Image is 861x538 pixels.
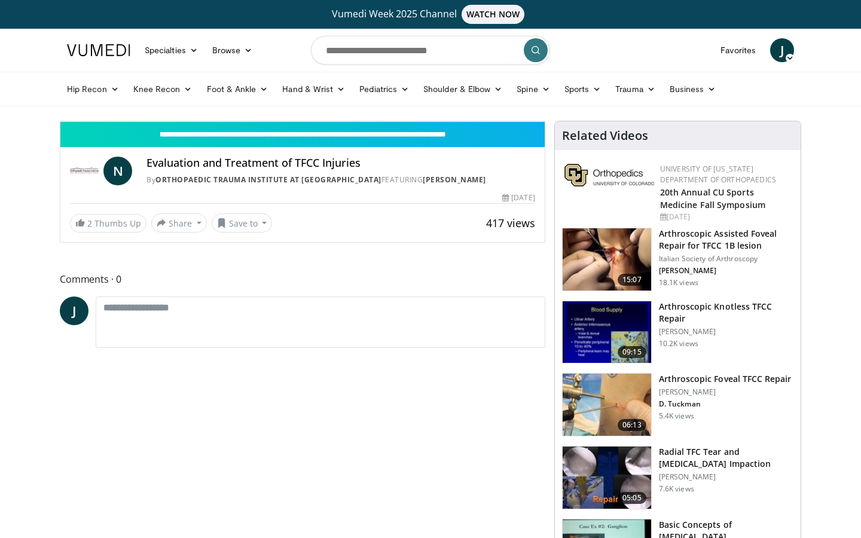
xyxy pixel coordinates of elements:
[557,77,609,101] a: Sports
[275,77,352,101] a: Hand & Wrist
[659,278,698,288] p: 18.1K views
[659,484,694,494] p: 7.6K views
[659,472,793,482] p: [PERSON_NAME]
[486,216,535,230] span: 417 views
[60,271,545,287] span: Comments 0
[659,228,793,252] h3: Arthroscopic Assisted Foveal Repair for TFCC 1B lesion
[138,38,205,62] a: Specialties
[618,492,646,504] span: 05:05
[103,157,132,185] a: N
[562,373,793,436] a: 06:13 Arthroscopic Foveal TFCC Repair [PERSON_NAME] D. Tuckman 5.4K views
[563,447,651,509] img: b7c0ed47-2112-40d6-bf60-9a0c11b62083.150x105_q85_crop-smart_upscale.jpg
[70,214,146,233] a: 2 Thumbs Up
[659,373,792,385] h3: Arthroscopic Foveal TFCC Repair
[70,157,99,185] img: Orthopaedic Trauma Institute at UCSF
[352,77,416,101] a: Pediatrics
[462,5,525,24] span: WATCH NOW
[618,274,646,286] span: 15:07
[563,374,651,436] img: f2628f02-f9f6-4963-b1dc-49906a9e38e8.150x105_q85_crop-smart_upscale.jpg
[659,327,793,337] p: [PERSON_NAME]
[713,38,763,62] a: Favorites
[311,36,550,65] input: Search topics, interventions
[423,175,486,185] a: [PERSON_NAME]
[155,175,381,185] a: Orthopaedic Trauma Institute at [GEOGRAPHIC_DATA]
[608,77,662,101] a: Trauma
[60,296,88,325] a: J
[562,129,648,143] h4: Related Videos
[67,44,130,56] img: VuMedi Logo
[563,301,651,363] img: 75335_0000_3.png.150x105_q85_crop-smart_upscale.jpg
[151,213,207,233] button: Share
[60,121,545,122] video-js: Video Player
[562,301,793,364] a: 09:15 Arthroscopic Knotless TFCC Repair [PERSON_NAME] 10.2K views
[660,212,791,222] div: [DATE]
[659,411,694,421] p: 5.4K views
[659,254,793,264] p: Italian Society of Arthroscopy
[69,5,792,24] a: Vumedi Week 2025 ChannelWATCH NOW
[205,38,260,62] a: Browse
[200,77,276,101] a: Foot & Ankle
[87,218,92,229] span: 2
[618,346,646,358] span: 09:15
[618,419,646,431] span: 06:13
[126,77,200,101] a: Knee Recon
[564,164,654,187] img: 355603a8-37da-49b6-856f-e00d7e9307d3.png.150x105_q85_autocrop_double_scale_upscale_version-0.2.png
[562,446,793,509] a: 05:05 Radial TFC Tear and [MEDICAL_DATA] Impaction [PERSON_NAME] 7.6K views
[660,187,765,210] a: 20th Annual CU Sports Medicine Fall Symposium
[662,77,723,101] a: Business
[502,192,535,203] div: [DATE]
[659,301,793,325] h3: Arthroscopic Knotless TFCC Repair
[563,228,651,291] img: 296995_0003_1.png.150x105_q85_crop-smart_upscale.jpg
[146,157,535,170] h4: Evaluation and Treatment of TFCC Injuries
[212,213,273,233] button: Save to
[416,77,509,101] a: Shoulder & Elbow
[659,339,698,349] p: 10.2K views
[660,164,776,185] a: University of [US_STATE] Department of Orthopaedics
[562,228,793,291] a: 15:07 Arthroscopic Assisted Foveal Repair for TFCC 1B lesion Italian Society of Arthroscopy [PERS...
[659,387,792,397] p: [PERSON_NAME]
[659,446,793,470] h3: Radial TFC Tear and [MEDICAL_DATA] Impaction
[770,38,794,62] a: J
[146,175,535,185] div: By FEATURING
[659,266,793,276] p: [PERSON_NAME]
[659,399,792,409] p: D. Tuckman
[509,77,557,101] a: Spine
[60,77,126,101] a: Hip Recon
